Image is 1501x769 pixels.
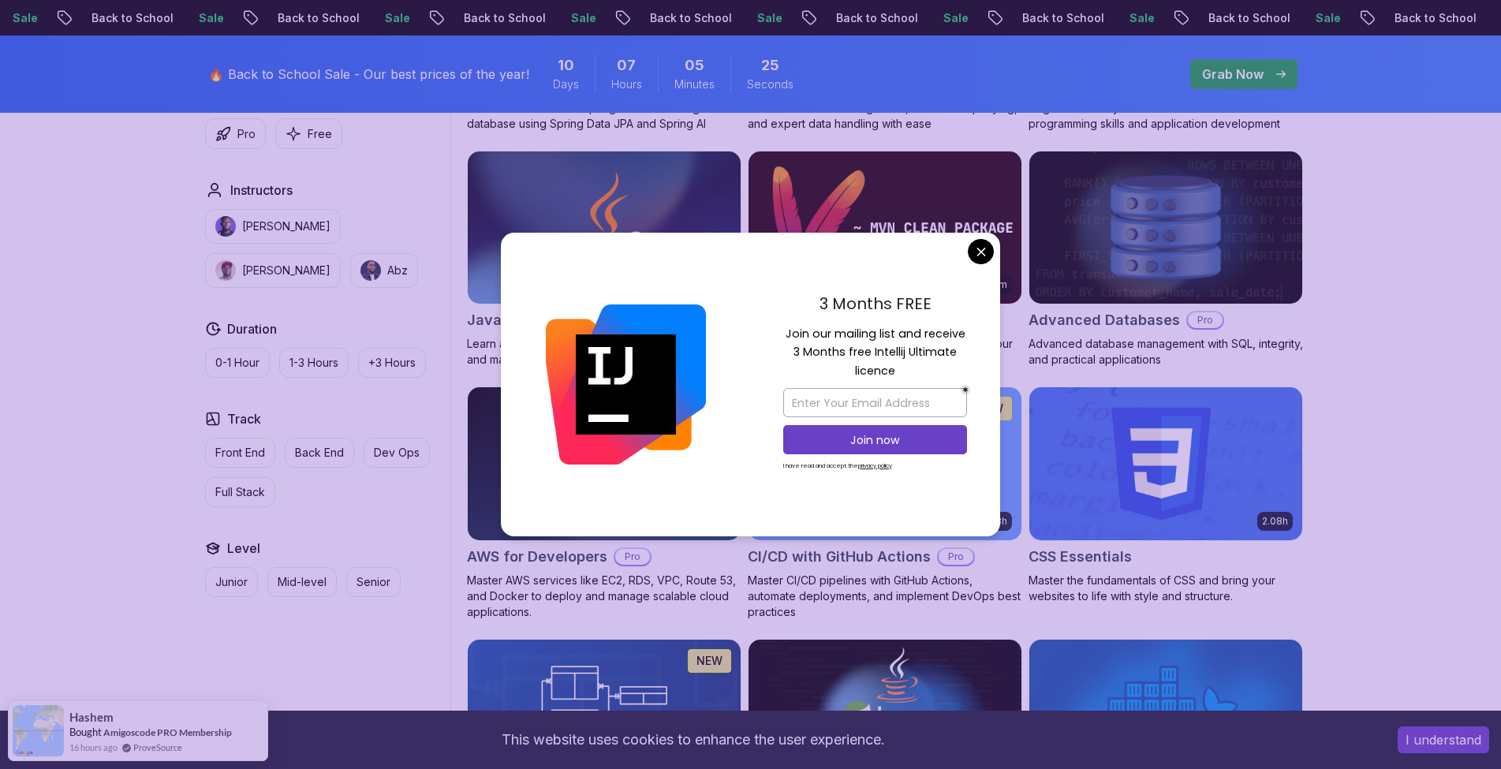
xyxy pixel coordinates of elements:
div: This website uses cookies to enhance the user experience. [12,722,1374,757]
p: Full Stack [215,484,265,500]
p: Back to School [540,10,647,26]
button: Back End [285,438,354,468]
p: Sale [647,10,697,26]
img: Maven Essentials card [741,147,1028,308]
p: Pro [237,126,256,142]
h2: Duration [227,319,277,338]
p: Junior [215,574,248,590]
span: Bought [69,726,102,738]
img: instructor img [215,260,236,281]
h2: Level [227,539,260,558]
span: Hashem [69,711,114,724]
p: Front End [215,445,265,461]
p: [PERSON_NAME] [242,263,330,278]
a: CSS Essentials card2.08hCSS EssentialsMaster the fundamentals of CSS and bring your websites to l... [1029,386,1303,604]
p: +3 Hours [368,355,416,371]
p: Learn advanced Java concepts to build scalable and maintainable applications. [467,336,741,368]
p: Advanced database management with SQL, integrity, and practical applications [1029,336,1303,368]
a: Amigoscode PRO Membership [103,726,232,738]
h2: CI/CD with GitHub Actions [748,546,931,568]
h2: Java for Developers [467,309,610,331]
p: Free [308,126,332,142]
h2: Advanced Databases [1029,309,1180,331]
a: Java for Developers card9.18hJava for DevelopersProLearn advanced Java concepts to build scalable... [467,151,741,368]
p: Sale [833,10,883,26]
p: Senior [357,574,390,590]
p: Dev Ops [374,445,420,461]
span: Hours [611,77,642,92]
button: 1-3 Hours [279,348,349,378]
button: Senior [346,567,401,597]
p: Back to School [726,10,833,26]
button: Full Stack [205,477,275,507]
button: Accept cookies [1398,726,1489,753]
p: Back to School [1098,10,1205,26]
p: NEW [696,653,722,669]
img: instructor img [215,216,236,237]
span: 5 Minutes [685,54,704,77]
p: Pro [939,549,973,565]
p: Master CI/CD pipelines with GitHub Actions, automate deployments, and implement DevOps best pract... [748,573,1022,620]
p: Grab Now [1202,65,1264,84]
p: [PERSON_NAME] [242,218,330,234]
p: Back to School [353,10,461,26]
p: Beginner-friendly Java course for essential programming skills and application development [1029,100,1303,132]
span: Days [553,77,579,92]
button: Junior [205,567,258,597]
img: AWS for Developers card [468,387,741,540]
p: Back to School [1284,10,1391,26]
h2: CSS Essentials [1029,546,1132,568]
span: 16 hours ago [69,741,118,754]
button: Mid-level [267,567,337,597]
p: Mid-level [278,574,327,590]
a: ProveSource [133,741,182,754]
p: Build a CRUD API with Spring Boot and PostgreSQL database using Spring Data JPA and Spring AI [467,100,741,132]
h2: AWS for Developers [467,546,607,568]
img: provesource social proof notification image [13,705,64,756]
p: Back End [295,445,344,461]
p: Sale [1391,10,1442,26]
img: instructor img [360,260,381,281]
p: 🔥 Back to School Sale - Our best prices of the year! [208,65,529,84]
h2: Track [227,409,261,428]
p: 2.08h [1262,515,1288,528]
button: 0-1 Hour [205,348,270,378]
span: 10 Days [558,54,574,77]
button: instructor imgAbz [350,253,418,288]
p: Master database management, advanced querying, and expert data handling with ease [748,100,1022,132]
p: Abz [387,263,408,278]
p: Sale [461,10,511,26]
span: Minutes [674,77,715,92]
button: Pro [205,118,266,149]
p: Sale [1205,10,1256,26]
button: Free [275,118,342,149]
p: Master AWS services like EC2, RDS, VPC, Route 53, and Docker to deploy and manage scalable cloud ... [467,573,741,620]
p: Pro [615,549,650,565]
p: Back to School [912,10,1019,26]
button: instructor img[PERSON_NAME] [205,253,341,288]
span: 7 Hours [617,54,636,77]
span: Seconds [747,77,793,92]
img: Advanced Databases card [1029,151,1302,304]
p: Sale [88,10,139,26]
p: 0-1 Hour [215,355,260,371]
p: Pro [1188,312,1223,328]
button: +3 Hours [358,348,426,378]
p: 1-3 Hours [289,355,338,371]
a: Maven Essentials card54mMaven EssentialsProLearn how to use Maven to build and manage your Java p... [748,151,1022,368]
h2: Instructors [230,181,293,200]
a: AWS for Developers card2.73hJUST RELEASEDAWS for DevelopersProMaster AWS services like EC2, RDS, ... [467,386,741,620]
button: instructor img[PERSON_NAME] [205,209,341,244]
button: Dev Ops [364,438,430,468]
button: Front End [205,438,275,468]
p: Master the fundamentals of CSS and bring your websites to life with style and structure. [1029,573,1303,604]
p: Sale [274,10,325,26]
p: Back to School [167,10,274,26]
p: Sale [1019,10,1070,26]
span: 25 Seconds [761,54,779,77]
img: Java for Developers card [468,151,741,304]
a: Advanced Databases cardAdvanced DatabasesProAdvanced database management with SQL, integrity, and... [1029,151,1303,368]
img: CSS Essentials card [1029,387,1302,540]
